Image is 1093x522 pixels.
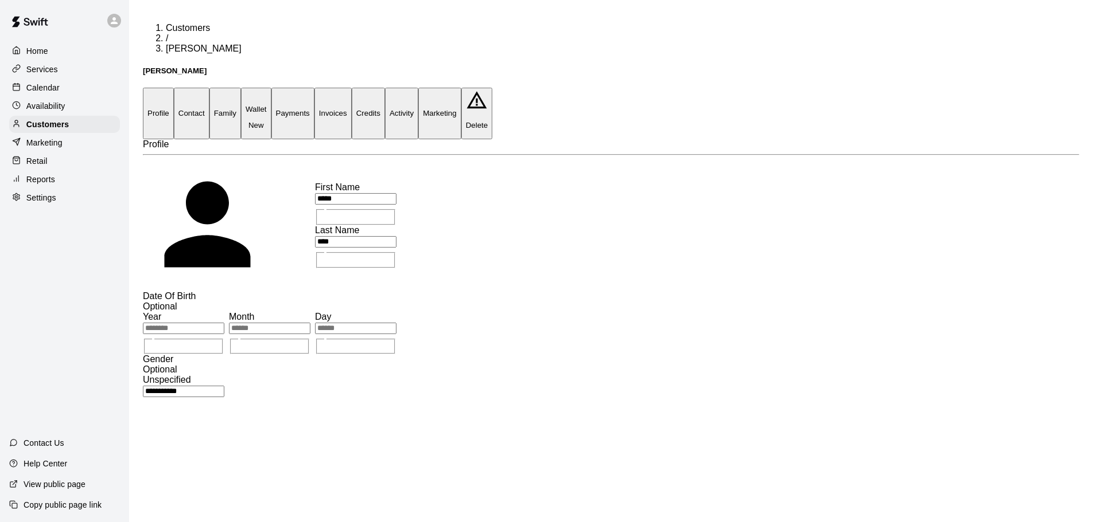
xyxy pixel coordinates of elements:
p: Calendar [26,82,60,93]
p: Customers [26,119,69,130]
span: First Name [315,182,360,192]
span: Day [315,312,331,321]
p: Availability [26,100,65,112]
a: Retail [9,152,120,170]
div: Unspecified [143,375,1079,385]
li: / [166,33,1079,44]
h5: [PERSON_NAME] [143,66,1079,75]
nav: breadcrumb [143,23,1079,54]
button: Family [209,88,241,139]
a: Reports [9,171,120,188]
p: Retail [26,155,48,167]
span: [PERSON_NAME] [166,44,242,53]
p: Settings [26,192,56,203]
p: Copy public page link [24,499,102,511]
a: Customers [9,116,120,133]
p: Delete [466,121,488,129]
p: Wallet [246,105,267,113]
span: Optional [143,301,177,311]
p: Services [26,64,58,75]
span: Year [143,312,161,321]
span: Last Name [315,225,359,235]
button: Marketing [418,88,461,139]
button: Profile [143,88,174,139]
div: basic tabs example [143,88,1079,139]
a: Home [9,42,120,60]
p: Contact Us [24,437,64,449]
button: Credits [352,88,385,139]
p: Help Center [24,458,67,469]
button: Contact [174,88,209,139]
a: Availability [9,97,120,115]
p: Home [26,45,48,57]
span: Date Of Birth [143,291,196,301]
p: Marketing [26,137,63,148]
span: New [248,121,264,129]
span: Optional [143,364,177,374]
p: Reports [26,174,55,185]
span: Gender [143,354,173,364]
a: Calendar [9,79,120,96]
span: Month [229,312,254,321]
button: Invoices [314,88,352,139]
a: Settings [9,189,120,206]
button: Activity [385,88,418,139]
span: Profile [143,139,169,149]
a: Marketing [9,134,120,151]
p: View public page [24,478,85,490]
a: Services [9,61,120,78]
a: Customers [166,23,210,33]
button: Payments [271,88,314,139]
